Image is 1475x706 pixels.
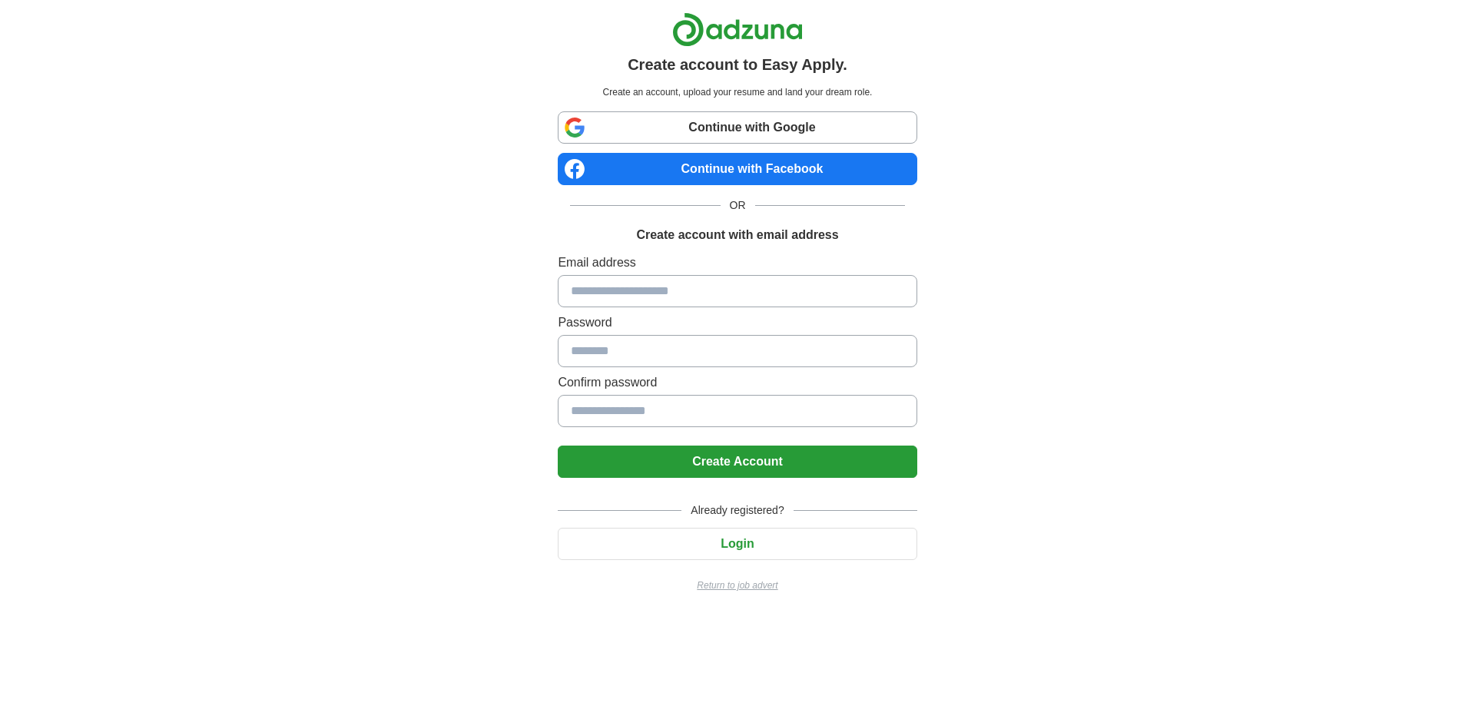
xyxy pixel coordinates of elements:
button: Create Account [558,446,916,478]
span: OR [721,197,755,214]
a: Return to job advert [558,578,916,592]
h1: Create account to Easy Apply. [628,53,847,76]
p: Create an account, upload your resume and land your dream role. [561,85,913,99]
label: Password [558,313,916,332]
label: Confirm password [558,373,916,392]
img: Adzuna logo [672,12,803,47]
h1: Create account with email address [636,226,838,244]
span: Already registered? [681,502,793,519]
a: Login [558,537,916,550]
button: Login [558,528,916,560]
a: Continue with Facebook [558,153,916,185]
label: Email address [558,254,916,272]
a: Continue with Google [558,111,916,144]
